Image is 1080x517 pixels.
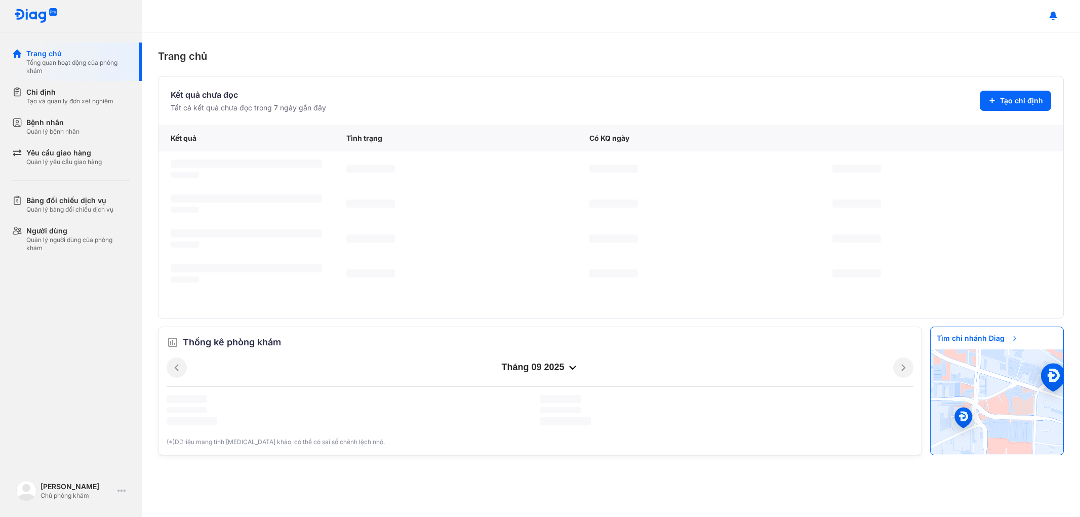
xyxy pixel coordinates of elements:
[26,128,79,136] div: Quản lý bệnh nhân
[167,407,207,413] span: ‌
[577,125,820,151] div: Có KQ ngày
[171,276,199,283] span: ‌
[41,482,113,492] div: [PERSON_NAME]
[171,194,322,203] span: ‌
[589,269,638,277] span: ‌
[26,148,102,158] div: Yêu cầu giao hàng
[540,407,581,413] span: ‌
[832,269,881,277] span: ‌
[183,335,281,349] span: Thống kê phòng khám
[540,395,581,403] span: ‌
[832,165,881,173] span: ‌
[16,481,36,501] img: logo
[346,234,395,243] span: ‌
[26,117,79,128] div: Bệnh nhân
[980,91,1051,111] button: Tạo chỉ định
[14,8,58,24] img: logo
[41,492,113,500] div: Chủ phòng khám
[171,103,326,113] div: Tất cả kết quả chưa đọc trong 7 ngày gần đây
[26,195,113,206] div: Bảng đối chiếu dịch vụ
[589,165,638,173] span: ‌
[26,158,102,166] div: Quản lý yêu cầu giao hàng
[158,125,334,151] div: Kết quả
[589,234,638,243] span: ‌
[26,87,113,97] div: Chỉ định
[832,234,881,243] span: ‌
[171,160,322,168] span: ‌
[931,327,1025,349] span: Tìm chi nhánh Diag
[167,417,217,425] span: ‌
[346,165,395,173] span: ‌
[171,207,199,213] span: ‌
[167,336,179,348] img: order.5a6da16c.svg
[346,200,395,208] span: ‌
[171,172,199,178] span: ‌
[167,395,207,403] span: ‌
[334,125,577,151] div: Tình trạng
[26,226,130,236] div: Người dùng
[171,229,322,237] span: ‌
[167,438,913,447] div: (*)Dữ liệu mang tính [MEDICAL_DATA] khảo, có thể có sai số chênh lệch nhỏ.
[832,200,881,208] span: ‌
[171,89,326,101] div: Kết quả chưa đọc
[26,206,113,214] div: Quản lý bảng đối chiếu dịch vụ
[26,236,130,252] div: Quản lý người dùng của phòng khám
[171,242,199,248] span: ‌
[589,200,638,208] span: ‌
[346,269,395,277] span: ‌
[26,97,113,105] div: Tạo và quản lý đơn xét nghiệm
[540,417,591,425] span: ‌
[187,362,893,374] div: tháng 09 2025
[26,59,130,75] div: Tổng quan hoạt động của phòng khám
[158,49,1064,64] div: Trang chủ
[171,264,322,272] span: ‌
[26,49,130,59] div: Trang chủ
[1000,96,1043,106] span: Tạo chỉ định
